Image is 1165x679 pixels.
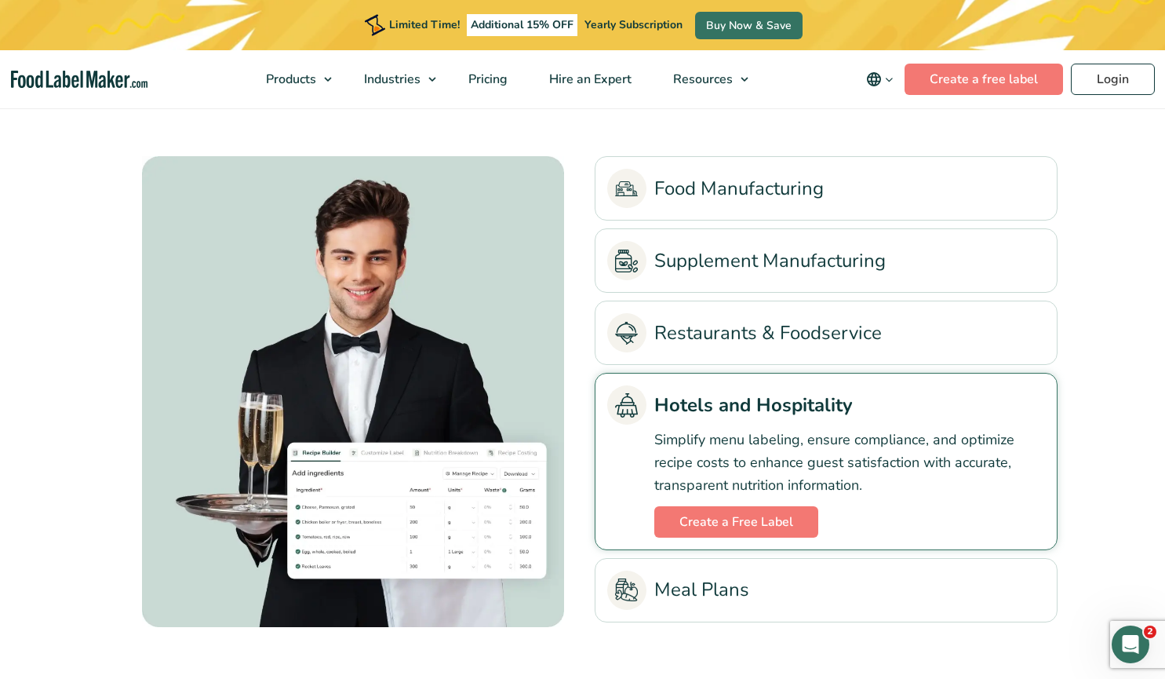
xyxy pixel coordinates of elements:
a: Industries [344,50,444,108]
div: Hotels and Hospitality [108,156,571,627]
a: Food Manufacturing [607,169,1045,208]
span: Products [261,71,318,88]
a: Restaurants & Foodservice [607,313,1045,352]
a: Hotels and Hospitality [607,385,1045,425]
a: Resources [653,50,756,108]
li: Hotels and Hospitality [595,373,1058,549]
p: Simplify menu labeling, ensure compliance, and optimize recipe costs to enhance guest satisfactio... [654,429,1045,496]
span: Yearly Subscription [584,17,683,32]
a: Supplement Manufacturing [607,241,1045,280]
a: Create a free label [905,64,1063,95]
a: Buy Now & Save [695,12,803,39]
li: Restaurants & Foodservice [595,301,1058,365]
a: Products [246,50,340,108]
a: Hire an Expert [529,50,649,108]
span: Hire an Expert [544,71,633,88]
span: 2 [1144,626,1156,638]
span: Additional 15% OFF [467,14,577,36]
a: Meal Plans [607,571,1045,610]
a: Pricing [448,50,525,108]
a: Create a Free Label [654,506,818,538]
li: Meal Plans [595,558,1058,622]
span: Pricing [464,71,509,88]
iframe: Intercom live chat [1112,626,1149,663]
span: Resources [668,71,734,88]
span: Limited Time! [389,17,460,32]
li: Food Manufacturing [595,156,1058,221]
li: Supplement Manufacturing [595,228,1058,293]
a: Login [1071,64,1155,95]
span: Industries [359,71,422,88]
